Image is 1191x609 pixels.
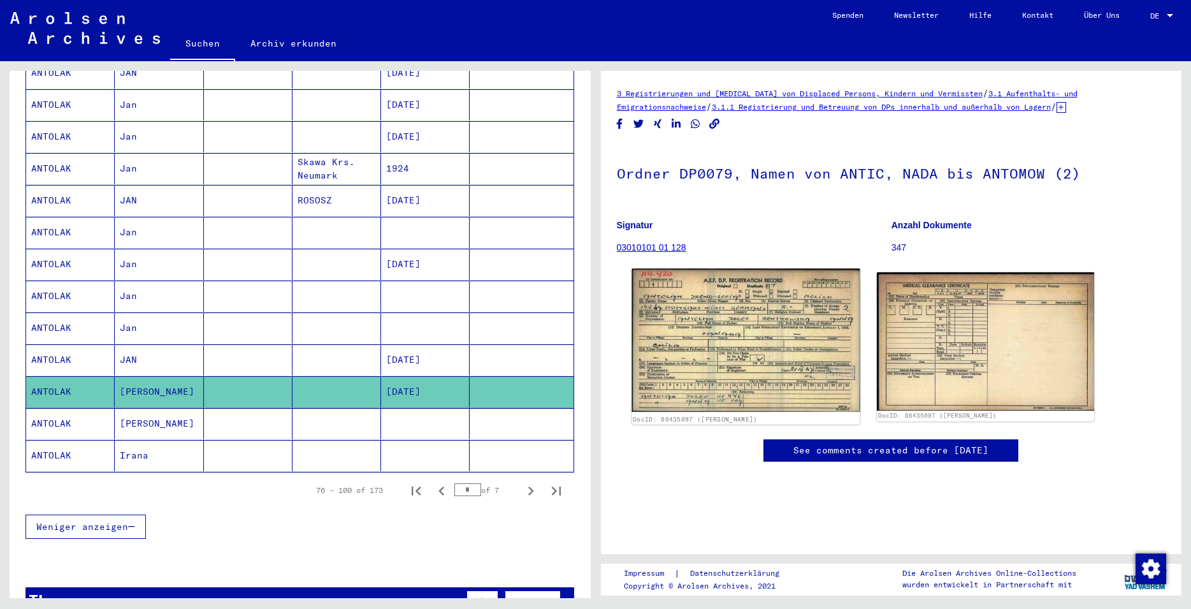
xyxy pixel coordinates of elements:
mat-cell: ANTOLAK [26,408,115,439]
a: 3.1.1 Registrierung und Betreuung von DPs innerhalb und außerhalb von Lagern [712,102,1051,112]
span: 40 [214,597,226,608]
a: DocID: 66435097 ([PERSON_NAME]) [633,416,757,423]
span: / [983,87,988,99]
span: Weniger anzeigen [36,521,128,532]
mat-cell: JAN [115,185,203,216]
mat-cell: 1924 [381,153,470,184]
mat-cell: ANTOLAK [26,153,115,184]
button: Share on Twitter [632,116,646,132]
mat-cell: [DATE] [381,57,470,89]
a: 3 Registrierungen und [MEDICAL_DATA] von Displaced Persons, Kindern und Vermissten [617,89,983,98]
button: Share on LinkedIn [670,116,683,132]
b: Anzahl Dokumente [891,220,972,230]
mat-cell: ANTOLAK [26,185,115,216]
button: Share on WhatsApp [689,116,702,132]
button: Share on Facebook [613,116,626,132]
mat-cell: JAN [115,57,203,89]
div: of 7 [454,484,518,496]
mat-cell: [DATE] [381,249,470,280]
mat-cell: [DATE] [381,121,470,152]
mat-cell: ANTOLAK [26,312,115,344]
a: 03010101 01 128 [617,242,686,253]
button: Next page [518,478,544,503]
mat-cell: [DATE] [381,89,470,121]
img: yv_logo.png [1122,563,1169,595]
mat-cell: Jan [115,121,203,152]
mat-cell: ANTOLAK [26,217,115,248]
mat-cell: ANTOLAK [26,344,115,376]
p: wurden entwickelt in Partnerschaft mit [902,579,1076,591]
span: Filter [516,597,550,608]
mat-cell: Jan [115,281,203,312]
button: Share on Xing [651,116,665,132]
a: Archiv erkunden [235,28,352,59]
p: 347 [891,241,1166,254]
mat-cell: ANTOLAK [26,440,115,471]
mat-cell: Jan [115,249,203,280]
mat-cell: [DATE] [381,344,470,376]
mat-cell: ANTOLAK [26,249,115,280]
div: 76 – 100 of 173 [316,485,383,496]
mat-cell: ANTOLAK [26,89,115,121]
mat-cell: Jan [115,217,203,248]
div: | [624,567,795,580]
button: First page [403,478,429,503]
mat-cell: Jan [115,153,203,184]
mat-cell: Jan [115,312,203,344]
span: / [1051,101,1057,112]
a: See comments created before [DATE] [793,444,988,457]
mat-cell: JAN [115,344,203,376]
h1: Ordner DP0079, Namen von ANTIC, NADA bis ANTOMOW (2) [617,144,1166,200]
span: DE [1150,11,1164,20]
p: Copyright © Arolsen Archives, 2021 [624,580,795,592]
mat-cell: [PERSON_NAME] [115,376,203,407]
img: Arolsen_neg.svg [10,12,160,44]
mat-cell: [PERSON_NAME] [115,408,203,439]
mat-cell: Skawa Krs. Neumark [292,153,381,184]
mat-cell: ANTOLAK [26,121,115,152]
img: 001.jpg [632,268,860,412]
span: Datensätze gefunden [226,597,335,608]
mat-cell: Jan [115,89,203,121]
img: Zustimmung ändern [1136,554,1166,584]
mat-cell: ROSOSZ [292,185,381,216]
b: Signatur [617,220,653,230]
mat-cell: [DATE] [381,376,470,407]
button: Weniger anzeigen [25,515,146,539]
button: Last page [544,478,569,503]
button: Copy link [708,116,721,132]
a: Suchen [170,28,235,61]
mat-cell: ANTOLAK [26,281,115,312]
mat-cell: ANTOLAK [26,57,115,89]
a: Datenschutzerklärung [680,567,795,580]
p: Die Arolsen Archives Online-Collections [902,568,1076,579]
img: 002.jpg [877,272,1094,411]
span: / [706,101,712,112]
mat-cell: ANTOLAK [26,376,115,407]
a: DocID: 66435097 ([PERSON_NAME]) [878,412,997,419]
button: Previous page [429,478,454,503]
mat-cell: [DATE] [381,185,470,216]
a: Impressum [624,567,674,580]
mat-cell: Irana [115,440,203,471]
